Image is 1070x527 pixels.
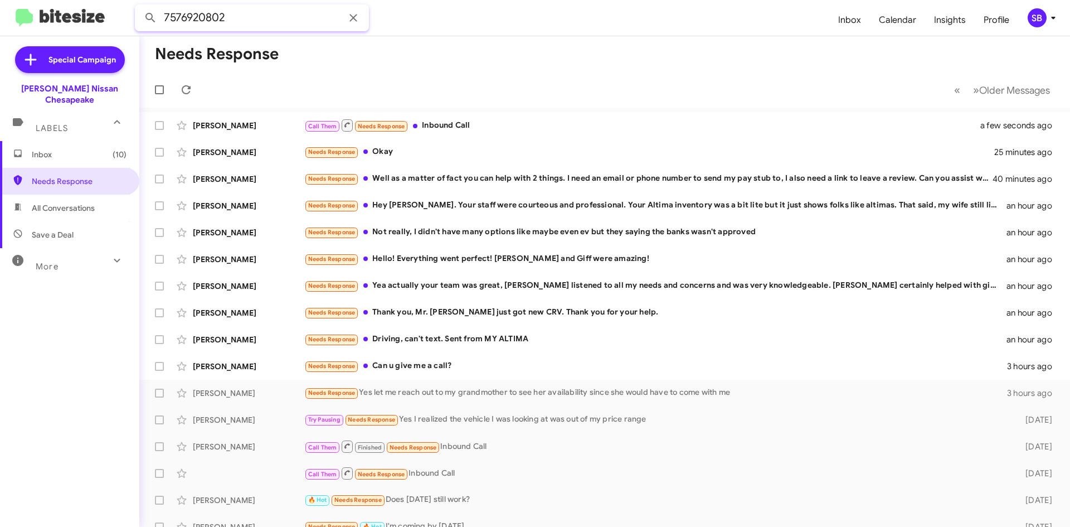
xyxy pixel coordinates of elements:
div: an hour ago [1006,307,1061,318]
div: 40 minutes ago [994,173,1061,185]
div: Yes let me reach out to my grandmother to see her availability since she would have to come with me [304,386,1007,399]
div: [PERSON_NAME] [193,147,304,158]
button: SB [1018,8,1058,27]
a: Inbox [829,4,870,36]
h1: Needs Response [155,45,279,63]
div: 3 hours ago [1007,361,1061,372]
span: Needs Response [308,309,356,316]
span: Needs Response [308,389,356,397]
span: Finished [358,444,382,451]
span: Needs Response [308,229,356,236]
div: Yea actually your team was great, [PERSON_NAME] listened to all my needs and concerns and was ver... [304,279,1006,292]
div: Hello! Everything went perfect! [PERSON_NAME] and Giff were amazing! [304,253,1006,265]
span: All Conversations [32,202,95,214]
div: Driving, can't text. Sent from MY ALTIMA [304,333,1006,346]
span: Call Them [308,444,337,451]
div: [PERSON_NAME] [193,441,304,452]
span: 🔥 Hot [308,496,327,504]
div: an hour ago [1006,200,1061,211]
div: [PERSON_NAME] [193,200,304,211]
span: » [973,83,979,97]
div: [PERSON_NAME] [193,388,304,399]
span: « [954,83,960,97]
div: [PERSON_NAME] [193,254,304,265]
div: an hour ago [1006,254,1061,265]
div: 25 minutes ago [994,147,1061,158]
div: Okay [304,146,994,158]
a: Calendar [870,4,925,36]
div: Well as a matter of fact you can help with 2 things. I need an email or phone number to send my p... [304,172,994,185]
span: Needs Response [308,175,356,182]
div: [DATE] [1008,414,1061,426]
span: Needs Response [348,416,395,423]
span: Needs Response [32,176,127,187]
div: [PERSON_NAME] [193,227,304,238]
div: Can u give me a call? [304,360,1007,373]
div: SB [1028,8,1047,27]
div: an hour ago [1006,281,1061,292]
span: Call Them [308,123,337,130]
span: Labels [36,123,68,133]
span: Older Messages [979,84,1050,96]
span: Needs Response [308,336,356,343]
div: 3 hours ago [1007,388,1061,399]
span: More [36,262,59,272]
div: [DATE] [1008,441,1061,452]
div: Not really, I didn't have many options like maybe even ev but they saying the banks wasn't approved [304,226,1006,239]
div: an hour ago [1006,334,1061,345]
span: Needs Response [308,362,356,370]
div: [PERSON_NAME] [193,281,304,292]
div: an hour ago [1006,227,1061,238]
a: Profile [975,4,1018,36]
span: Inbox [32,149,127,160]
div: [PERSON_NAME] [193,361,304,372]
button: Previous [947,79,967,101]
span: Needs Response [308,148,356,156]
span: Save a Deal [32,229,74,240]
a: Insights [925,4,975,36]
div: [DATE] [1008,495,1061,506]
div: [PERSON_NAME] [193,414,304,426]
span: Special Campaign [48,54,116,65]
div: [PERSON_NAME] [193,334,304,345]
div: [PERSON_NAME] [193,120,304,131]
div: Yes I realized the vehicle I was looking at was out of my price range [304,413,1008,426]
span: Needs Response [358,471,405,478]
div: Hey [PERSON_NAME]. Your staff were courteous and professional. Your Altima inventory was a bit li... [304,199,1006,212]
div: [DATE] [1008,468,1061,479]
div: Thank you, Mr. [PERSON_NAME] just got new CRV. Thank you for your help. [304,306,1006,319]
div: [PERSON_NAME] [193,173,304,185]
div: Inbound Call [304,118,994,132]
span: Needs Response [308,202,356,209]
span: Needs Response [390,444,437,451]
div: a few seconds ago [994,120,1061,131]
div: Does [DATE] still work? [304,494,1008,506]
button: Next [966,79,1057,101]
div: Inbound Call [304,466,1008,480]
nav: Page navigation example [948,79,1057,101]
span: Needs Response [358,123,405,130]
span: Call Them [308,471,337,478]
span: Needs Response [334,496,382,504]
span: Needs Response [308,255,356,263]
a: Special Campaign [15,46,125,73]
span: Try Pausing [308,416,341,423]
input: Search [135,4,369,31]
div: [PERSON_NAME] [193,307,304,318]
div: [PERSON_NAME] [193,495,304,506]
span: Needs Response [308,282,356,289]
span: (10) [113,149,127,160]
div: Inbound Call [304,439,1008,453]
